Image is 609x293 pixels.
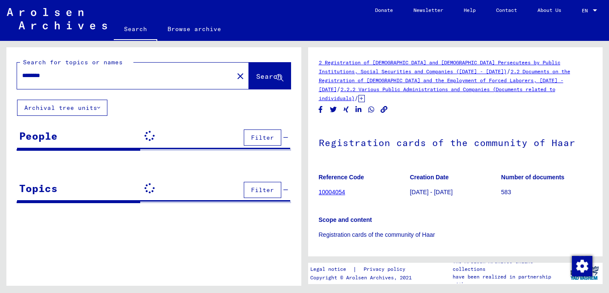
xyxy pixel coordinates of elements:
[319,216,372,223] b: Scope and content
[342,104,351,115] button: Share on Xing
[501,188,592,197] p: 583
[337,85,341,93] span: /
[316,104,325,115] button: Share on Facebook
[501,174,565,181] b: Number of documents
[329,104,338,115] button: Share on Twitter
[354,104,363,115] button: Share on LinkedIn
[157,19,231,39] a: Browse archive
[310,265,353,274] a: Legal notice
[380,104,389,115] button: Copy link
[7,8,107,29] img: Arolsen_neg.svg
[357,265,416,274] a: Privacy policy
[453,273,566,288] p: have been realized in partnership with
[19,181,58,196] div: Topics
[319,86,555,101] a: 2.2.2 Various Public Administrations and Companies (Documents related to individuals)
[367,104,376,115] button: Share on WhatsApp
[232,67,249,84] button: Clear
[582,8,591,14] span: EN
[114,19,157,41] a: Search
[251,134,274,141] span: Filter
[355,94,358,102] span: /
[319,189,345,195] a: 10004054
[572,256,592,276] img: Change consent
[310,274,416,282] p: Copyright © Arolsen Archives, 2021
[251,186,274,194] span: Filter
[23,58,123,66] mat-label: Search for topics or names
[507,67,511,75] span: /
[249,63,291,89] button: Search
[19,128,58,144] div: People
[319,230,592,239] p: Registration cards of the community of Haar
[319,59,560,75] a: 2 Registration of [DEMOGRAPHIC_DATA] and [DEMOGRAPHIC_DATA] Persecutees by Public Institutions, S...
[310,265,416,274] div: |
[410,174,449,181] b: Creation Date
[256,72,282,80] span: Search
[319,68,570,92] a: 2.2 Documents on the Registration of [DEMOGRAPHIC_DATA] and the Employment of Forced Laborers, [D...
[17,100,107,116] button: Archival tree units
[244,129,281,146] button: Filter
[571,256,592,276] div: Change consent
[235,71,245,81] mat-icon: close
[569,262,600,284] img: yv_logo.png
[453,258,566,273] p: The Arolsen Archives online collections
[410,188,501,197] p: [DATE] - [DATE]
[319,174,364,181] b: Reference Code
[319,123,592,161] h1: Registration cards of the community of Haar
[244,182,281,198] button: Filter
